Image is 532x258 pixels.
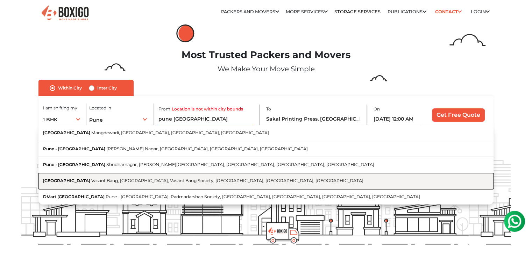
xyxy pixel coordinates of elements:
[38,189,494,205] button: DMart [GEOGRAPHIC_DATA] Pune - [GEOGRAPHIC_DATA], Padmadarshan Society, [GEOGRAPHIC_DATA], [GEOGR...
[158,106,170,112] label: From
[21,49,511,61] h1: Most Trusted Packers and Movers
[471,9,490,14] a: Login
[91,130,269,135] span: Mangdewadi, [GEOGRAPHIC_DATA], [GEOGRAPHIC_DATA], [GEOGRAPHIC_DATA]
[41,5,90,22] img: Boxigo
[374,113,421,125] input: Moving date
[266,106,271,112] label: To
[106,146,308,151] span: [PERSON_NAME] Nagar, [GEOGRAPHIC_DATA], [GEOGRAPHIC_DATA], [GEOGRAPHIC_DATA]
[382,125,404,132] label: Is flexible?
[38,157,494,173] button: Pune - [GEOGRAPHIC_DATA] Shridharnagar, [PERSON_NAME][GEOGRAPHIC_DATA], [GEOGRAPHIC_DATA], [GEOGR...
[89,117,103,123] span: Pune
[43,162,105,167] span: Pune - [GEOGRAPHIC_DATA]
[172,106,243,112] label: Location is not within city bounds
[158,113,254,125] input: Select Building or Nearest Landmark
[58,84,82,92] label: Within City
[43,116,57,123] span: 1 BHK
[221,9,279,14] a: Packers and Movers
[7,7,21,21] img: whatsapp-icon.svg
[43,130,90,135] span: [GEOGRAPHIC_DATA]
[266,222,299,244] img: boxigo_prackers_and_movers_truck
[97,84,117,92] label: Inter City
[106,194,420,199] span: Pune - [GEOGRAPHIC_DATA], Padmadarshan Society, [GEOGRAPHIC_DATA], [GEOGRAPHIC_DATA], [GEOGRAPHIC...
[38,125,494,141] button: [GEOGRAPHIC_DATA] Mangdewadi, [GEOGRAPHIC_DATA], [GEOGRAPHIC_DATA], [GEOGRAPHIC_DATA]
[89,105,111,111] label: Located in
[43,178,90,183] span: [GEOGRAPHIC_DATA]
[91,178,363,183] span: Vasant Baug, [GEOGRAPHIC_DATA], Vasant Baug Society, [GEOGRAPHIC_DATA], [GEOGRAPHIC_DATA], [GEOGR...
[43,146,105,151] span: Pune - [GEOGRAPHIC_DATA]
[432,108,485,122] input: Get Free Quote
[38,141,494,157] button: Pune - [GEOGRAPHIC_DATA] [PERSON_NAME] Nagar, [GEOGRAPHIC_DATA], [GEOGRAPHIC_DATA], [GEOGRAPHIC_D...
[38,173,494,189] button: [GEOGRAPHIC_DATA] Vasant Baug, [GEOGRAPHIC_DATA], Vasant Baug Society, [GEOGRAPHIC_DATA], [GEOGRA...
[286,9,328,14] a: More services
[43,105,77,111] label: I am shifting my
[43,194,105,199] span: DMart [GEOGRAPHIC_DATA]
[21,64,511,74] p: We Make Your Move Simple
[266,113,361,125] input: Select Building or Nearest Landmark
[374,106,380,112] label: On
[433,6,464,17] a: Contact
[388,9,426,14] a: Publications
[334,9,381,14] a: Storage Services
[106,162,374,167] span: Shridharnagar, [PERSON_NAME][GEOGRAPHIC_DATA], [GEOGRAPHIC_DATA], [GEOGRAPHIC_DATA], [GEOGRAPHIC_...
